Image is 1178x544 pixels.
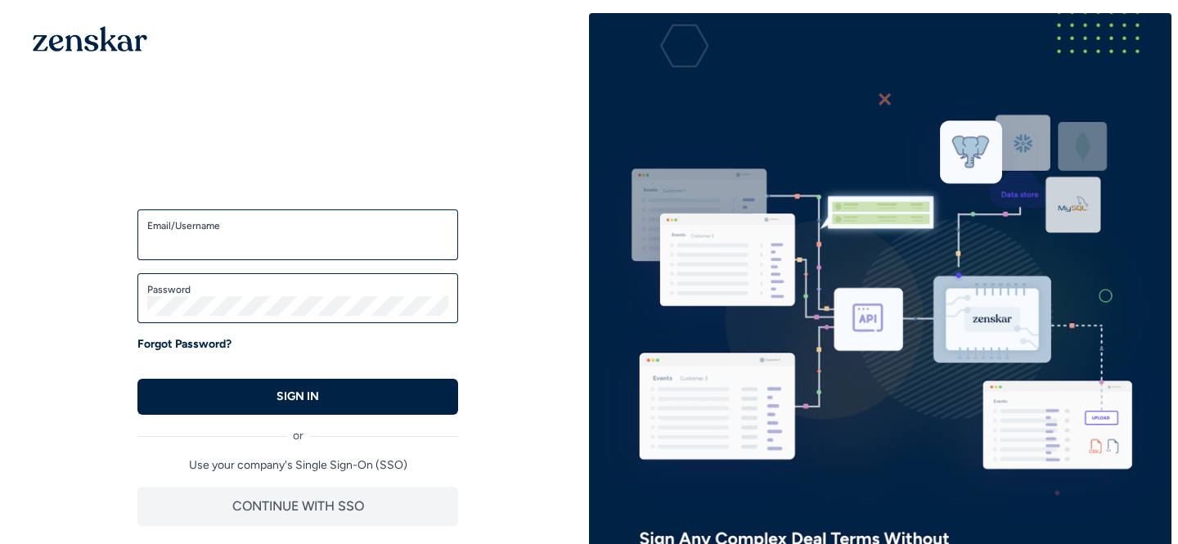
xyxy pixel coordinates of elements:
p: SIGN IN [277,389,319,405]
p: Use your company's Single Sign-On (SSO) [137,457,458,474]
a: Forgot Password? [137,336,232,353]
button: CONTINUE WITH SSO [137,487,458,526]
label: Password [147,283,448,296]
label: Email/Username [147,219,448,232]
div: or [137,415,458,444]
button: SIGN IN [137,379,458,415]
img: 1OGAJ2xQqyY4LXKgY66KYq0eOWRCkrZdAb3gUhuVAqdWPZE9SRJmCz+oDMSn4zDLXe31Ii730ItAGKgCKgCCgCikA4Av8PJUP... [33,26,147,52]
